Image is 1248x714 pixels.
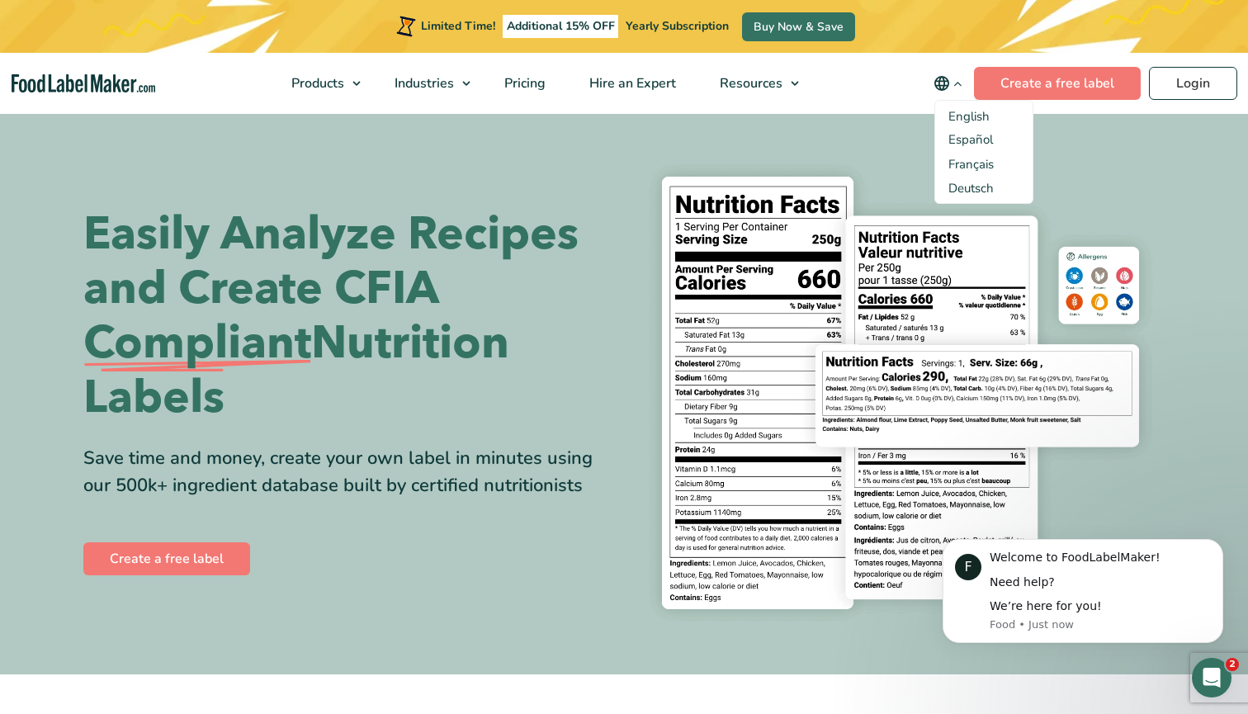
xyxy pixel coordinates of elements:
a: Language switcher : Spanish [948,131,993,148]
div: Save time and money, create your own label in minutes using our 500k+ ingredient database built b... [83,445,612,499]
span: Industries [390,74,456,92]
span: Hire an Expert [584,74,678,92]
a: Create a free label [83,542,250,575]
span: Yearly Subscription [626,18,729,34]
aside: Language selected: English [948,107,1019,196]
span: English [948,108,990,125]
a: Login [1149,67,1237,100]
h1: Easily Analyze Recipes and Create CFIA Nutrition Labels [83,207,612,425]
span: Compliant [83,316,311,371]
span: Additional 15% OFF [503,15,619,38]
span: Pricing [499,74,547,92]
span: Resources [715,74,784,92]
a: Pricing [483,53,564,114]
a: Buy Now & Save [742,12,855,41]
a: Language switcher : French [948,156,994,173]
a: Resources [698,53,807,114]
a: Industries [373,53,479,114]
span: Products [286,74,346,92]
iframe: Intercom live chat [1192,658,1231,697]
span: Limited Time! [421,18,495,34]
a: Products [270,53,369,114]
a: Language switcher : German [948,180,994,196]
a: Create a free label [974,67,1141,100]
a: Hire an Expert [568,53,694,114]
span: 2 [1226,658,1239,671]
iframe: Intercom notifications message [918,516,1248,669]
